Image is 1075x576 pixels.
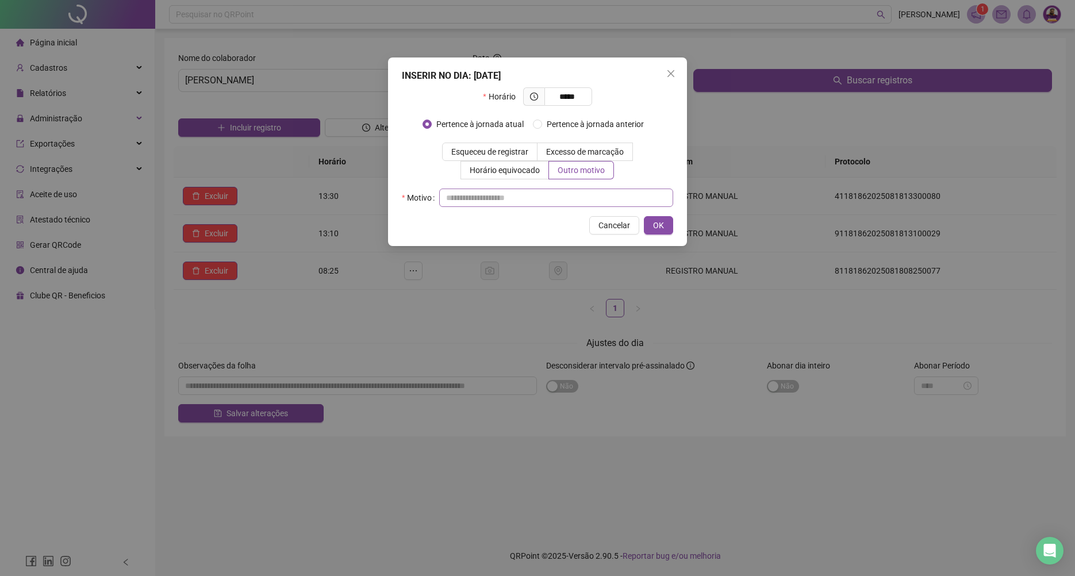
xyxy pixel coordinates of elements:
span: Excesso de marcação [546,147,624,156]
span: close [666,69,675,78]
span: Pertence à jornada anterior [542,118,648,130]
span: Cancelar [598,219,630,232]
button: Cancelar [589,216,639,235]
span: clock-circle [530,93,538,101]
span: Esqueceu de registrar [451,147,528,156]
span: Pertence à jornada atual [432,118,528,130]
button: Close [662,64,680,83]
span: Horário equivocado [470,166,540,175]
label: Horário [483,87,523,106]
label: Motivo [402,189,439,207]
span: OK [653,219,664,232]
span: Outro motivo [558,166,605,175]
button: OK [644,216,673,235]
div: Open Intercom Messenger [1036,537,1064,565]
div: INSERIR NO DIA : [DATE] [402,69,673,83]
